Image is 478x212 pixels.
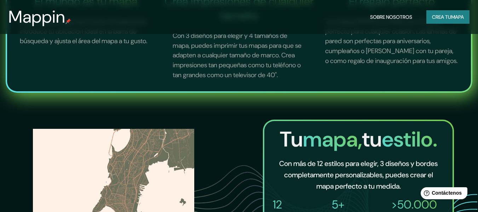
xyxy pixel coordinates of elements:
font: Con 3 diseños para elegir y 4 tamaños de mapa, puedes imprimir tus mapas para que se adapten a cu... [173,31,301,79]
font: Sobre nosotros [370,14,412,20]
font: Tu [280,125,303,153]
font: 5+ [332,197,345,212]
font: Los mapas [PERSON_NAME] son el regalo perfecto para cualquier ocasión. Las láminas de pared son p... [325,17,457,65]
font: 12 [273,197,282,212]
font: mapa [451,14,464,20]
font: estilo. [382,125,437,153]
font: Mappin [8,6,65,28]
button: Crea tumapa [426,10,470,24]
iframe: Lanzador de widgets de ayuda [415,184,470,204]
button: Sobre nosotros [367,10,415,24]
font: tu [362,125,382,153]
font: Con más de 12 estilos para elegir, 3 diseños y bordes completamente personalizables, puedes crear... [279,159,438,191]
font: >50.000 [391,197,437,212]
img: pin de mapeo [65,18,71,24]
font: mapa, [303,125,362,153]
font: Crea tu [432,14,451,20]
